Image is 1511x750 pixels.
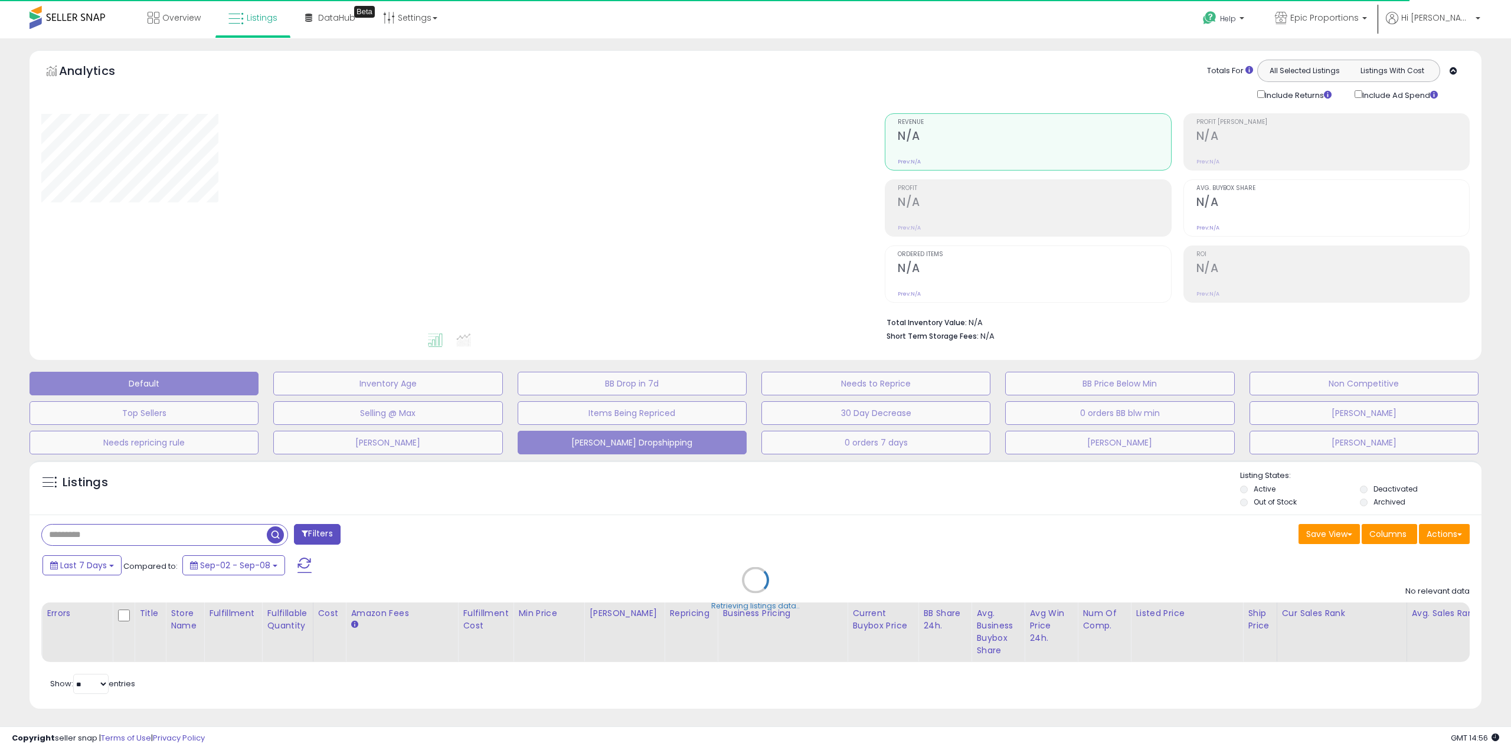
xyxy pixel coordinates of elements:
small: Prev: N/A [1196,224,1219,231]
small: Prev: N/A [1196,290,1219,297]
span: Listings [247,12,277,24]
button: BB Price Below Min [1005,372,1234,395]
div: seller snap | | [12,733,205,744]
a: Help [1193,2,1256,38]
span: Ordered Items [898,251,1170,258]
button: Listings With Cost [1348,63,1436,78]
button: 0 orders 7 days [761,431,990,454]
button: Inventory Age [273,372,502,395]
h2: N/A [1196,195,1469,211]
span: Epic Proportions [1290,12,1359,24]
div: Totals For [1207,65,1253,77]
span: 2025-09-16 14:56 GMT [1451,732,1499,744]
button: Items Being Repriced [518,401,747,425]
span: ROI [1196,251,1469,258]
h2: N/A [1196,261,1469,277]
b: Total Inventory Value: [887,317,967,327]
button: [PERSON_NAME] [273,431,502,454]
span: DataHub [318,12,355,24]
div: Tooltip anchor [354,6,375,18]
h2: N/A [1196,129,1469,145]
i: Get Help [1202,11,1217,25]
button: Top Sellers [30,401,259,425]
small: Prev: N/A [1196,158,1219,165]
span: Overview [162,12,201,24]
span: Help [1220,14,1236,24]
button: [PERSON_NAME] Dropshipping [518,431,747,454]
button: Selling @ Max [273,401,502,425]
button: Needs to Reprice [761,372,990,395]
h2: N/A [898,195,1170,211]
button: Needs repricing rule [30,431,259,454]
div: Include Returns [1248,88,1346,101]
button: BB Drop in 7d [518,372,747,395]
li: N/A [887,315,1461,329]
strong: Copyright [12,732,55,744]
div: Include Ad Spend [1346,88,1457,101]
button: 0 orders BB blw min [1005,401,1234,425]
span: Profit [898,185,1170,192]
span: Profit [PERSON_NAME] [1196,119,1469,126]
span: N/A [980,330,995,342]
small: Prev: N/A [898,158,921,165]
a: Privacy Policy [153,732,205,744]
button: 30 Day Decrease [761,401,990,425]
button: Non Competitive [1250,372,1479,395]
button: All Selected Listings [1261,63,1349,78]
small: Prev: N/A [898,224,921,231]
a: Hi [PERSON_NAME] [1386,12,1480,38]
h2: N/A [898,129,1170,145]
h2: N/A [898,261,1170,277]
small: Prev: N/A [898,290,921,297]
button: [PERSON_NAME] [1005,431,1234,454]
div: Retrieving listings data.. [711,601,800,611]
button: Default [30,372,259,395]
span: Revenue [898,119,1170,126]
button: [PERSON_NAME] [1250,401,1479,425]
button: [PERSON_NAME] [1250,431,1479,454]
b: Short Term Storage Fees: [887,331,979,341]
a: Terms of Use [101,732,151,744]
span: Hi [PERSON_NAME] [1401,12,1472,24]
span: Avg. Buybox Share [1196,185,1469,192]
h5: Analytics [59,63,138,82]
